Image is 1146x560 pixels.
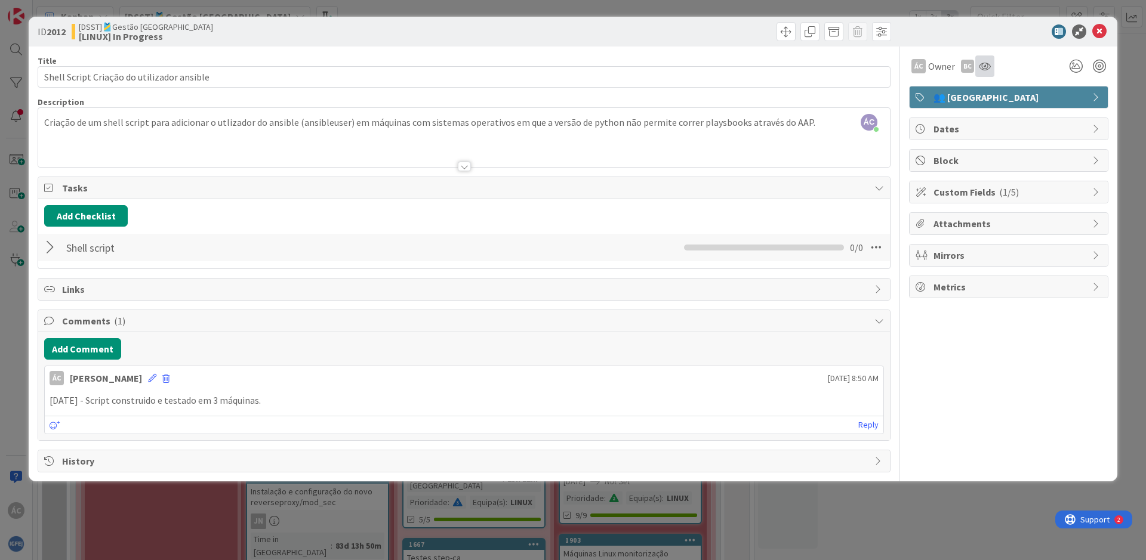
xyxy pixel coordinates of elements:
[999,186,1019,198] span: ( 1/5 )
[828,372,879,385] span: [DATE] 8:50 AM
[79,22,213,32] span: [DSST]🎽Gestão [GEOGRAPHIC_DATA]
[44,338,121,360] button: Add Comment
[934,122,1086,136] span: Dates
[62,5,65,14] div: 2
[25,2,54,16] span: Support
[934,90,1086,104] span: 👥 [GEOGRAPHIC_DATA]
[961,60,974,73] div: BC
[44,116,884,129] p: Criação de um shell script para adicionar o utlizador do ansible (ansibleuser) em máquinas com si...
[50,394,879,407] p: [DATE] - Script construido e testado em 3 máquinas.
[44,205,128,227] button: Add Checklist
[934,185,1086,199] span: Custom Fields
[38,66,891,88] input: type card name here...
[62,237,331,258] input: Add Checklist...
[934,153,1086,168] span: Block
[858,417,879,432] a: Reply
[38,55,57,66] label: Title
[50,371,64,385] div: ÁC
[934,216,1086,231] span: Attachments
[850,240,863,255] span: 0 / 0
[911,59,926,73] div: ÁC
[861,114,877,131] span: ÁC
[934,280,1086,294] span: Metrics
[62,181,868,195] span: Tasks
[38,24,66,39] span: ID
[928,59,955,73] span: Owner
[62,314,868,328] span: Comments
[934,248,1086,262] span: Mirrors
[38,97,84,107] span: Description
[47,26,66,38] b: 2012
[114,315,125,327] span: ( 1 )
[70,371,142,385] div: [PERSON_NAME]
[62,454,868,468] span: History
[79,32,213,41] b: [LINUX] In Progress
[62,282,868,296] span: Links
